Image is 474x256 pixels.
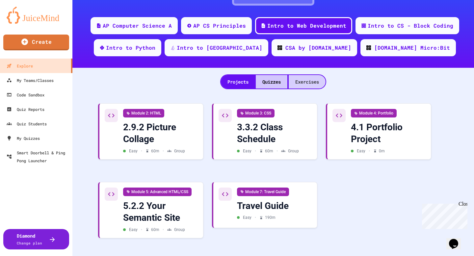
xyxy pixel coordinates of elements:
div: My Teams/Classes [7,76,54,84]
div: Easy 60 m [123,148,185,154]
div: 3.3.2 Class Schedule [237,121,312,145]
div: CSA by [DOMAIN_NAME] [285,44,351,52]
div: AP Computer Science A [103,22,172,30]
div: Code Sandbox [7,91,44,99]
iframe: chat widget [446,230,467,249]
span: • [163,148,164,154]
div: 5.2.2 Your Semantic Site [123,200,198,224]
div: Smart Doorbell & Ping Pong Launcher [7,149,70,165]
div: AP CS Principles [193,22,246,30]
span: • [255,148,256,154]
div: Easy 190 m [237,215,276,220]
div: Module 7: Travel Guide [237,188,289,196]
div: Diamond [17,232,42,246]
div: Intro to Web Development [267,22,346,30]
div: Easy 60 m [123,227,185,233]
div: Quizzes [256,75,287,89]
div: My Quizzes [7,134,40,142]
div: Module 2: HTML [123,109,164,117]
span: Group [174,148,185,154]
div: 2.9.2 Picture Collage [123,121,198,145]
div: Intro to CS - Block Coding [368,22,453,30]
span: • [141,148,142,154]
span: Group [288,148,299,154]
span: Change plan [17,241,42,245]
div: Explore [7,62,33,70]
button: DiamondChange plan [3,229,69,249]
div: Easy 0 m [351,148,385,154]
div: Chat with us now!Close [3,3,45,42]
img: logo-orange.svg [7,7,66,24]
div: Intro to [GEOGRAPHIC_DATA] [177,44,262,52]
div: Module 5: Advanced HTML/CSS [123,188,192,196]
div: Module 3: CSS [237,109,275,117]
div: Quiz Reports [7,105,44,113]
span: • [141,227,142,233]
iframe: chat widget [419,201,467,229]
a: Create [3,35,69,50]
span: • [255,215,256,220]
span: • [369,148,370,154]
img: CODE_logo_RGB.png [366,45,371,50]
div: Quiz Students [7,120,47,128]
div: Easy 60 m [237,148,299,154]
div: Projects [221,75,255,89]
img: CODE_logo_RGB.png [277,45,282,50]
span: Group [174,227,185,233]
div: Travel Guide [237,200,312,212]
span: • [276,148,278,154]
div: Intro to Python [106,44,155,52]
div: Module 4: Portfolio [351,109,397,117]
span: • [163,227,164,233]
div: Exercises [289,75,326,89]
div: 4.1 Portfolio Project [351,121,426,145]
div: [DOMAIN_NAME] Micro:Bit [374,44,450,52]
